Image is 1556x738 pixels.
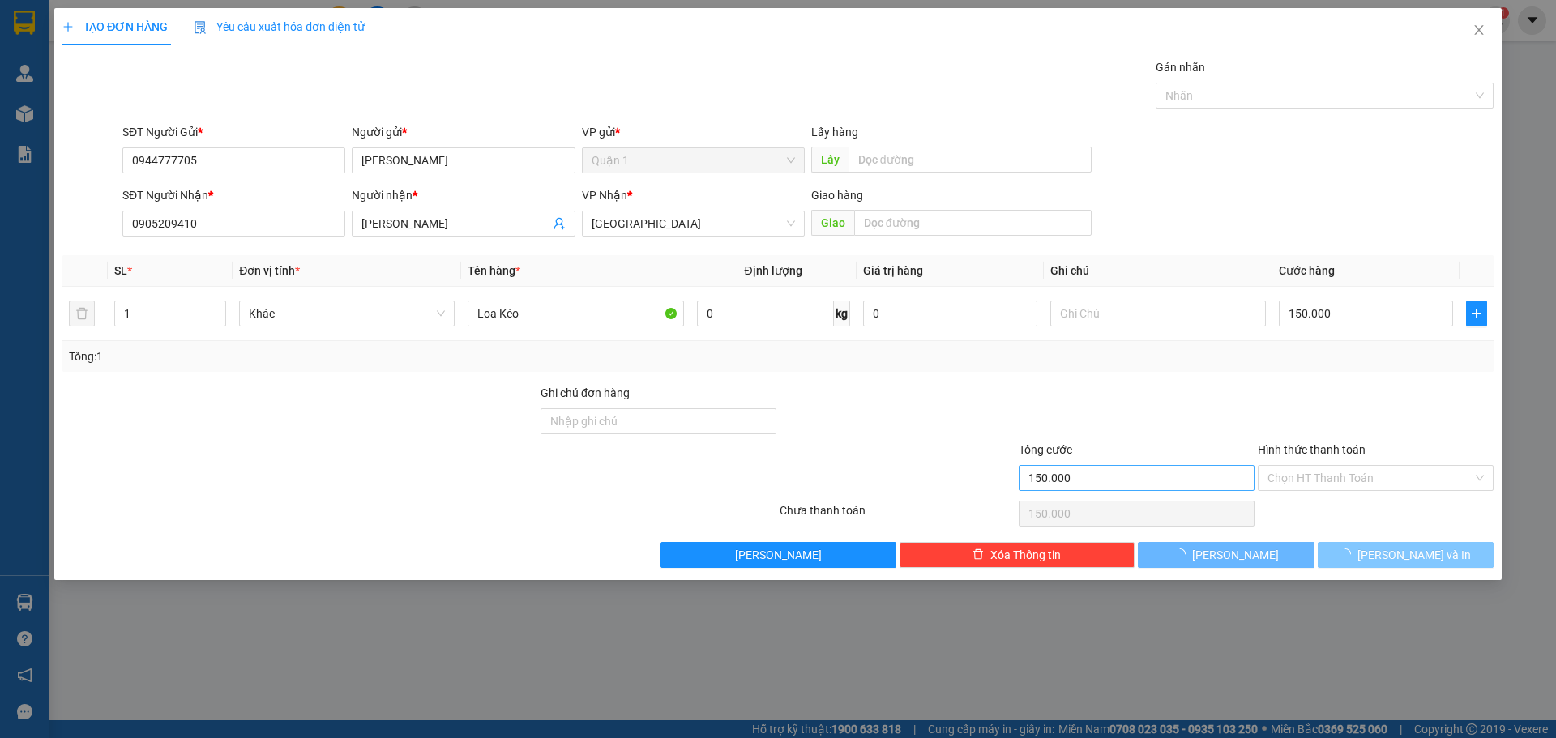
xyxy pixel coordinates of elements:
div: Tổng: 1 [69,348,601,365]
button: Close [1456,8,1502,53]
span: [PERSON_NAME] và In [1357,546,1471,564]
div: Chưa thanh toán [778,501,1017,530]
span: loading [1174,548,1192,560]
span: plus [62,21,74,32]
span: [PERSON_NAME] [735,546,822,564]
span: Tổng cước [1019,443,1072,456]
span: user-add [553,217,566,230]
button: deleteXóa Thông tin [900,542,1135,568]
span: Cước hàng [1279,264,1335,277]
input: Dọc đường [849,147,1092,173]
th: Ghi chú [1044,255,1272,287]
span: plus [1467,307,1486,320]
input: Ghi chú đơn hàng [541,408,776,434]
span: VP Nhận [582,189,627,202]
label: Gán nhãn [1156,61,1205,74]
button: [PERSON_NAME] [660,542,896,568]
label: Hình thức thanh toán [1258,443,1366,456]
span: delete [972,548,984,561]
span: Xóa Thông tin [990,546,1061,564]
span: Lấy [811,147,849,173]
span: TẠO ĐƠN HÀNG [62,20,168,33]
div: SĐT Người Nhận [122,186,345,204]
button: [PERSON_NAME] [1138,542,1314,568]
span: Khác [249,301,445,326]
label: Ghi chú đơn hàng [541,386,630,399]
span: Nha Trang [592,211,795,236]
button: delete [69,301,95,326]
button: [PERSON_NAME] và In [1318,542,1494,568]
span: Định lượng [745,264,802,277]
span: Giá trị hàng [863,264,923,277]
img: icon [194,21,207,34]
span: Lấy hàng [811,126,858,139]
span: Quận 1 [592,148,795,173]
span: Yêu cầu xuất hóa đơn điện tử [194,20,365,33]
input: VD: Bàn, Ghế [468,301,683,326]
span: [PERSON_NAME] [1192,546,1279,564]
div: Người gửi [352,123,575,141]
input: 0 [863,301,1037,326]
span: loading [1340,548,1357,560]
span: SL [114,264,127,277]
span: Tên hàng [468,264,520,277]
span: Đơn vị tính [239,264,300,277]
span: close [1473,23,1485,36]
span: kg [834,301,850,326]
span: Giao hàng [811,189,863,202]
input: Dọc đường [854,210,1092,236]
div: Người nhận [352,186,575,204]
input: Ghi Chú [1050,301,1266,326]
span: Giao [811,210,854,236]
div: VP gửi [582,123,805,141]
button: plus [1466,301,1487,326]
div: SĐT Người Gửi [122,123,345,141]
